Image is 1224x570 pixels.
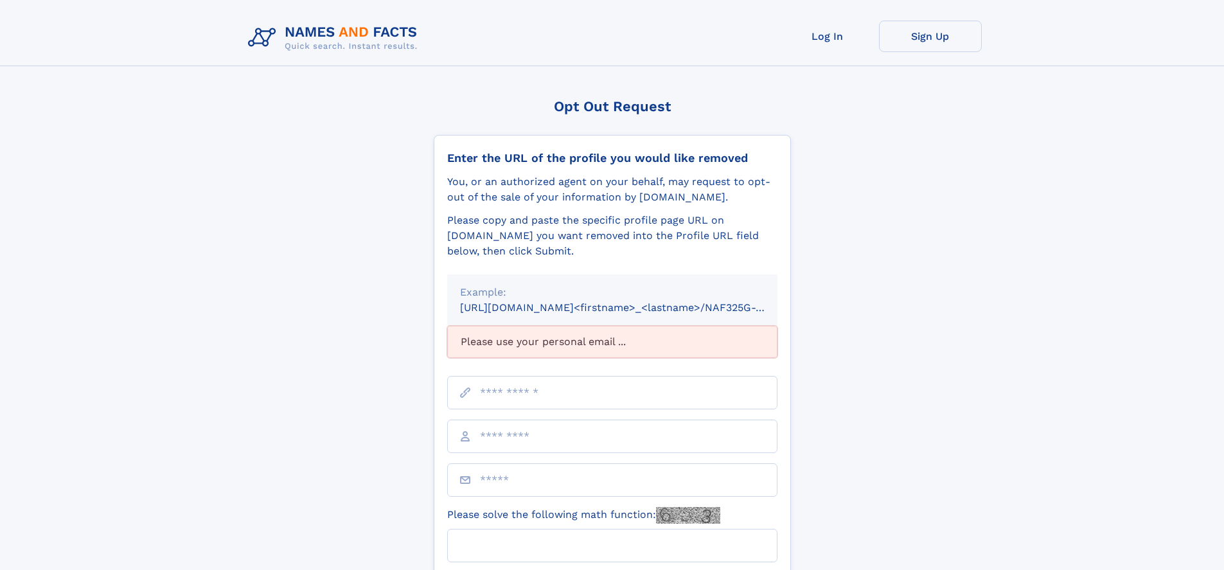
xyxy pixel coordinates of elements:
label: Please solve the following math function: [447,507,720,524]
small: [URL][DOMAIN_NAME]<firstname>_<lastname>/NAF325G-xxxxxxxx [460,301,802,314]
div: Opt Out Request [434,98,791,114]
a: Log In [776,21,879,52]
img: Logo Names and Facts [243,21,428,55]
div: Example: [460,285,765,300]
div: Enter the URL of the profile you would like removed [447,151,777,165]
div: Please copy and paste the specific profile page URL on [DOMAIN_NAME] you want removed into the Pr... [447,213,777,259]
div: Please use your personal email ... [447,326,777,358]
a: Sign Up [879,21,982,52]
div: You, or an authorized agent on your behalf, may request to opt-out of the sale of your informatio... [447,174,777,205]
